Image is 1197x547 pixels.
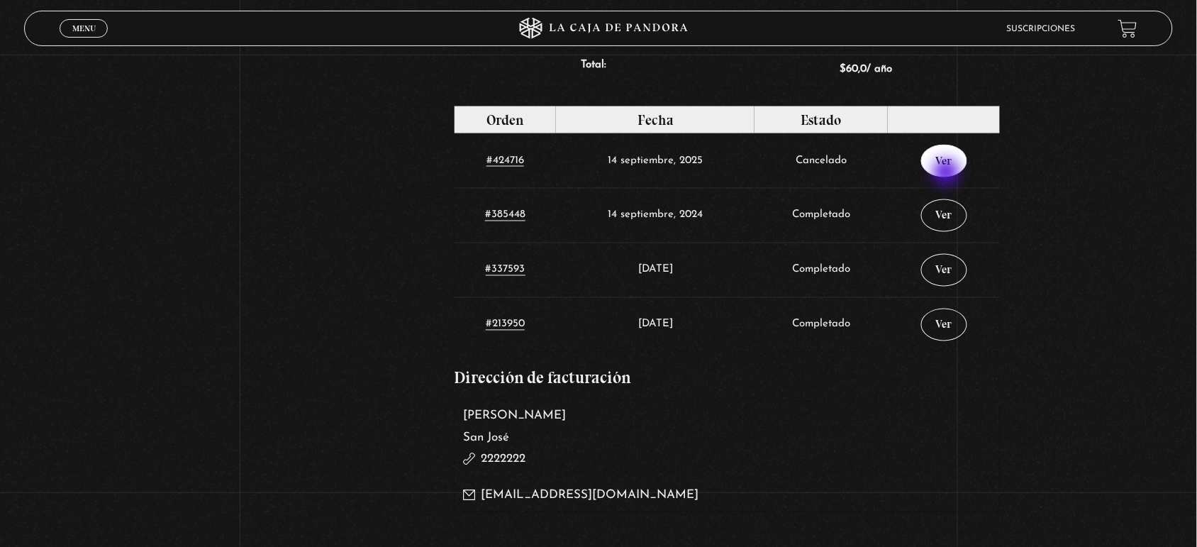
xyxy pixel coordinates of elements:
[608,210,703,221] time: 1726351237
[921,254,967,287] a: Ver
[463,449,991,471] p: 2222222
[608,155,703,166] time: 1757887382
[921,145,967,177] a: Ver
[733,50,1000,89] td: / año
[67,36,101,46] span: Cerrar
[463,485,991,507] p: [EMAIL_ADDRESS][DOMAIN_NAME]
[1007,25,1076,33] a: Suscripciones
[638,319,673,330] time: 1663192810
[840,64,867,74] span: 60,0
[485,210,525,221] a: #385448
[486,265,525,276] a: #337593
[638,111,674,128] span: Fecha
[755,188,888,243] td: Completado
[454,401,1001,512] address: [PERSON_NAME] San José
[486,155,524,167] a: #424716
[801,111,842,128] span: Estado
[755,133,888,188] td: Cancelado
[486,319,525,331] a: #213950
[638,265,673,275] time: 1694728825
[755,243,888,297] td: Completado
[1118,19,1137,38] a: View your shopping cart
[921,309,967,341] a: Ver
[72,24,96,33] span: Menu
[454,370,1001,387] h2: Dirección de facturación
[921,199,967,232] a: Ver
[455,50,733,89] th: Total:
[486,111,524,128] span: Orden
[840,64,847,74] span: $
[755,297,888,352] td: Completado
